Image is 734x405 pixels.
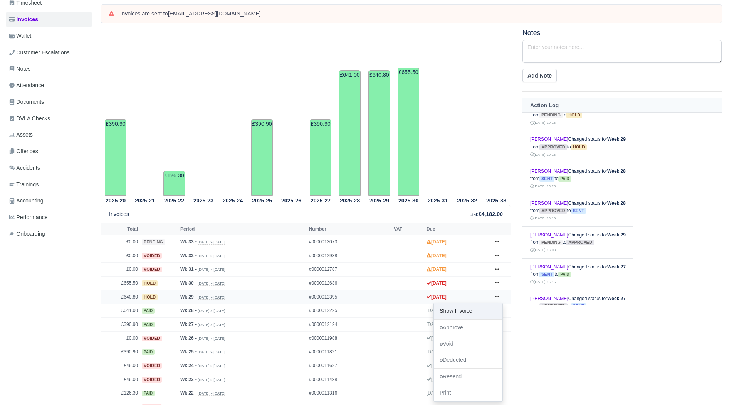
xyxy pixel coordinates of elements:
a: Deducted [434,352,502,368]
span: paid [142,391,155,396]
span: hold [142,294,158,300]
strong: [EMAIL_ADDRESS][DOMAIN_NAME] [168,10,261,17]
td: £640.80 [368,70,390,196]
span: Onboarding [9,229,45,238]
span: pending [142,239,165,245]
small: [DATE] » [DATE] [198,322,225,327]
span: hold [566,112,582,118]
td: #0000011627 [307,359,392,373]
span: Offences [9,147,38,156]
a: Show Invoice [434,303,502,319]
td: £390.90 [101,345,140,359]
small: [DATE] » [DATE] [198,350,225,354]
th: Period [178,223,307,235]
strong: Wk 30 - [180,280,197,286]
small: [DATE] 15:23 [530,184,556,188]
span: approved [539,144,567,150]
th: VAT [392,223,425,235]
span: paid [558,176,571,182]
div: : [468,210,503,219]
td: £390.90 [105,119,126,196]
a: Invoices [6,12,92,27]
strong: [DATE] [427,253,447,258]
span: pending [539,112,563,118]
td: #0000012636 [307,277,392,290]
small: [DATE] » [DATE] [198,267,225,272]
span: paid [142,308,155,314]
strong: Wk 24 - [180,363,197,368]
strong: [DATE] [427,336,447,341]
a: Notes [6,61,92,76]
th: 2025-28 [335,196,364,205]
strong: Wk 23 - [180,377,197,382]
strong: [DATE] [427,377,447,382]
small: [DATE] » [DATE] [198,378,225,382]
span: approved [539,208,567,214]
span: [DATE] [427,322,441,327]
td: £655.50 [398,67,419,196]
td: #0000011821 [307,345,392,359]
th: 2025-27 [306,196,335,205]
td: #0000012124 [307,318,392,332]
span: paid [142,322,155,327]
td: £390.90 [251,119,273,196]
a: [PERSON_NAME] [530,137,568,142]
span: Invoices [9,15,38,24]
strong: Week 27 [607,264,626,270]
iframe: Chat Widget [595,316,734,405]
span: sent [539,272,554,277]
td: #0000013073 [307,235,392,249]
span: Trainings [9,180,39,189]
small: Total [468,212,477,217]
td: Changed status for from to [522,290,633,322]
strong: £4,182.00 [479,211,503,217]
a: Documents [6,94,92,110]
strong: Wk 31 - [180,267,197,272]
th: 2025-29 [364,196,394,205]
th: 2025-26 [277,196,306,205]
td: #0000011316 [307,386,392,400]
span: voided [142,253,162,259]
strong: Wk 33 - [180,239,197,245]
h5: Notes [522,29,722,37]
a: Assets [6,127,92,142]
td: #0000012787 [307,263,392,277]
td: -£46.00 [101,373,140,386]
span: hold [142,280,158,286]
small: [DATE] » [DATE] [198,364,225,368]
strong: Wk 28 - [180,308,197,313]
span: [DATE] [427,308,441,313]
h6: Invoices [109,211,129,218]
span: pending [539,240,563,245]
span: Accounting [9,196,44,205]
a: Void [434,336,502,352]
span: paid [558,272,571,277]
strong: [DATE] [427,280,447,286]
span: Attendance [9,81,44,90]
span: sent [539,176,554,182]
th: 2025-21 [130,196,160,205]
a: Performance [6,210,92,225]
strong: Wk 26 - [180,336,197,341]
a: Attendance [6,78,92,93]
small: [DATE] » [DATE] [198,391,225,396]
small: [DATE] » [DATE] [198,240,225,245]
td: #0000012395 [307,290,392,304]
strong: [DATE] [427,294,447,300]
strong: Week 29 [607,137,626,142]
a: [PERSON_NAME] [530,169,568,174]
a: Trainings [6,177,92,192]
strong: Week 27 [607,296,626,301]
th: 2025-20 [101,196,130,205]
th: 2025-24 [218,196,247,205]
a: Approve [434,320,502,336]
th: Due [425,223,487,235]
th: Number [307,223,392,235]
strong: [DATE] [427,239,447,245]
span: voided [142,336,162,341]
span: Documents [9,98,44,106]
td: Changed status for from to [522,163,633,195]
td: Changed status for from to [522,258,633,290]
th: 2025-22 [160,196,189,205]
small: [DATE] » [DATE] [198,336,225,341]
